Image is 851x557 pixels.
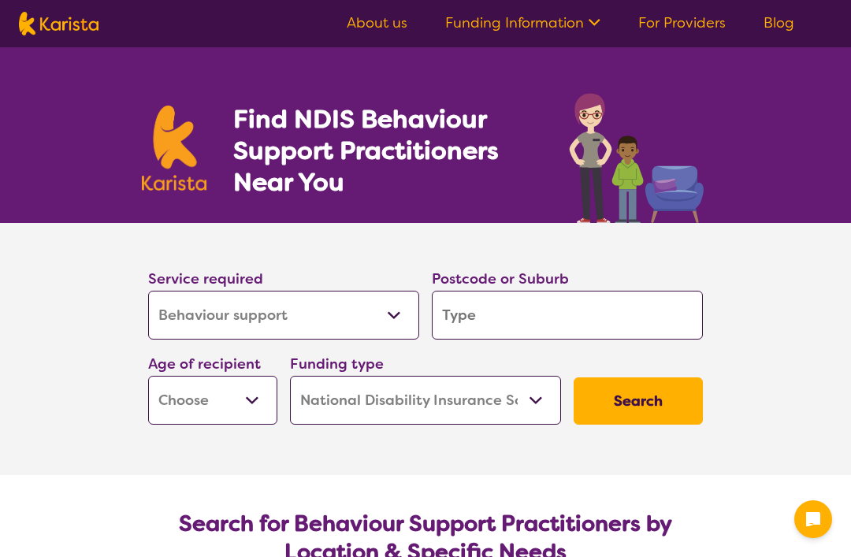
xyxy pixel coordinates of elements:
button: Search [574,377,703,425]
a: About us [347,13,407,32]
img: Karista logo [19,12,98,35]
img: behaviour-support [565,85,709,223]
label: Age of recipient [148,355,261,373]
label: Service required [148,269,263,288]
a: Blog [764,13,794,32]
h1: Find NDIS Behaviour Support Practitioners Near You [233,103,538,198]
label: Postcode or Suburb [432,269,569,288]
a: For Providers [638,13,726,32]
a: Funding Information [445,13,600,32]
input: Type [432,291,703,340]
label: Funding type [290,355,384,373]
img: Karista logo [142,106,206,191]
